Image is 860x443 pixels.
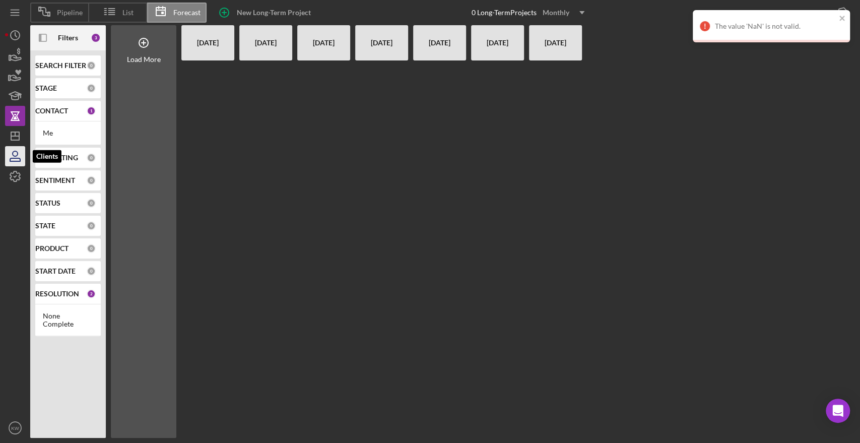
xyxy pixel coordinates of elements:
[87,176,96,185] div: 0
[35,61,86,70] b: SEARCH FILTER
[87,244,96,253] div: 0
[35,107,68,115] b: CONTACT
[798,3,855,23] button: Export
[87,199,96,208] div: 0
[429,38,450,47] b: [DATE]
[35,176,75,184] b: SENTIMENT
[35,154,78,162] b: RISK RATING
[35,222,55,230] b: STATE
[35,84,57,92] b: STAGE
[839,14,846,24] button: close
[35,290,79,298] b: RESOLUTION
[91,33,101,43] div: 3
[715,22,836,30] div: The value 'NaN' is not valid.
[173,9,201,17] span: Forecast
[58,34,78,42] b: Filters
[313,38,335,47] b: [DATE]
[35,199,60,207] b: STATUS
[5,418,25,438] button: KW
[212,3,321,23] button: New Long-Term Project
[371,38,392,47] b: [DATE]
[127,55,161,64] div: Load More
[87,106,96,115] div: 1
[87,153,96,162] div: 0
[87,289,96,298] div: 2
[57,9,83,17] span: Pipeline
[35,244,69,252] b: PRODUCT
[808,3,830,23] div: Export
[487,38,508,47] b: [DATE]
[35,267,76,275] b: START DATE
[545,38,566,47] b: [DATE]
[826,399,850,423] div: Open Intercom Messenger
[87,221,96,230] div: 0
[43,129,93,137] div: Me
[87,61,96,70] div: 0
[255,38,277,47] b: [DATE]
[472,5,590,20] div: 0 Long-Term Projects
[11,425,19,431] text: KW
[237,3,311,23] div: New Long-Term Project
[537,5,590,20] button: Monthly
[87,267,96,276] div: 0
[43,320,93,328] div: Complete
[43,312,93,320] div: None
[543,5,569,20] div: Monthly
[87,84,96,93] div: 0
[197,38,219,47] b: [DATE]
[122,9,134,17] span: List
